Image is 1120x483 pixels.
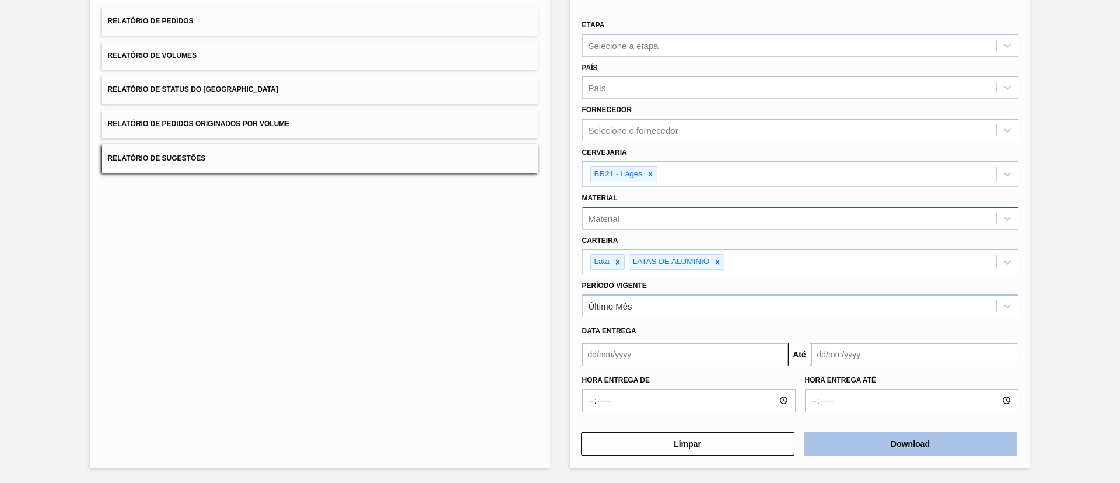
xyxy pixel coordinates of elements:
[108,154,206,162] span: Relatório de Sugestões
[591,167,645,182] div: BR21 - Lages
[582,282,647,290] label: Período Vigente
[102,75,538,104] button: Relatório de Status do [GEOGRAPHIC_DATA]
[589,213,619,223] div: Material
[582,106,632,114] label: Fornecedor
[581,432,794,456] button: Limpar
[108,51,197,60] span: Relatório de Volumes
[589,40,659,50] div: Selecione a etapa
[805,372,1019,389] label: Hora entrega até
[582,327,636,335] span: Data entrega
[589,301,632,311] div: Último Mês
[102,7,538,36] button: Relatório de Pedidos
[589,83,606,93] div: País
[629,255,712,269] div: LATAS DE ALUMINIO
[582,21,605,29] label: Etapa
[582,194,618,202] label: Material
[108,17,194,25] span: Relatório de Pedidos
[591,255,611,269] div: Lata
[102,144,538,173] button: Relatório de Sugestões
[108,120,290,128] span: Relatório de Pedidos Originados por Volume
[589,126,678,135] div: Selecione o fornecedor
[582,372,796,389] label: Hora entrega de
[582,343,788,366] input: dd/mm/yyyy
[108,85,278,93] span: Relatório de Status do [GEOGRAPHIC_DATA]
[582,237,618,245] label: Carteira
[582,64,598,72] label: País
[804,432,1017,456] button: Download
[102,110,538,138] button: Relatório de Pedidos Originados por Volume
[788,343,811,366] button: Até
[102,41,538,70] button: Relatório de Volumes
[811,343,1017,366] input: dd/mm/yyyy
[582,148,627,157] label: Cervejaria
